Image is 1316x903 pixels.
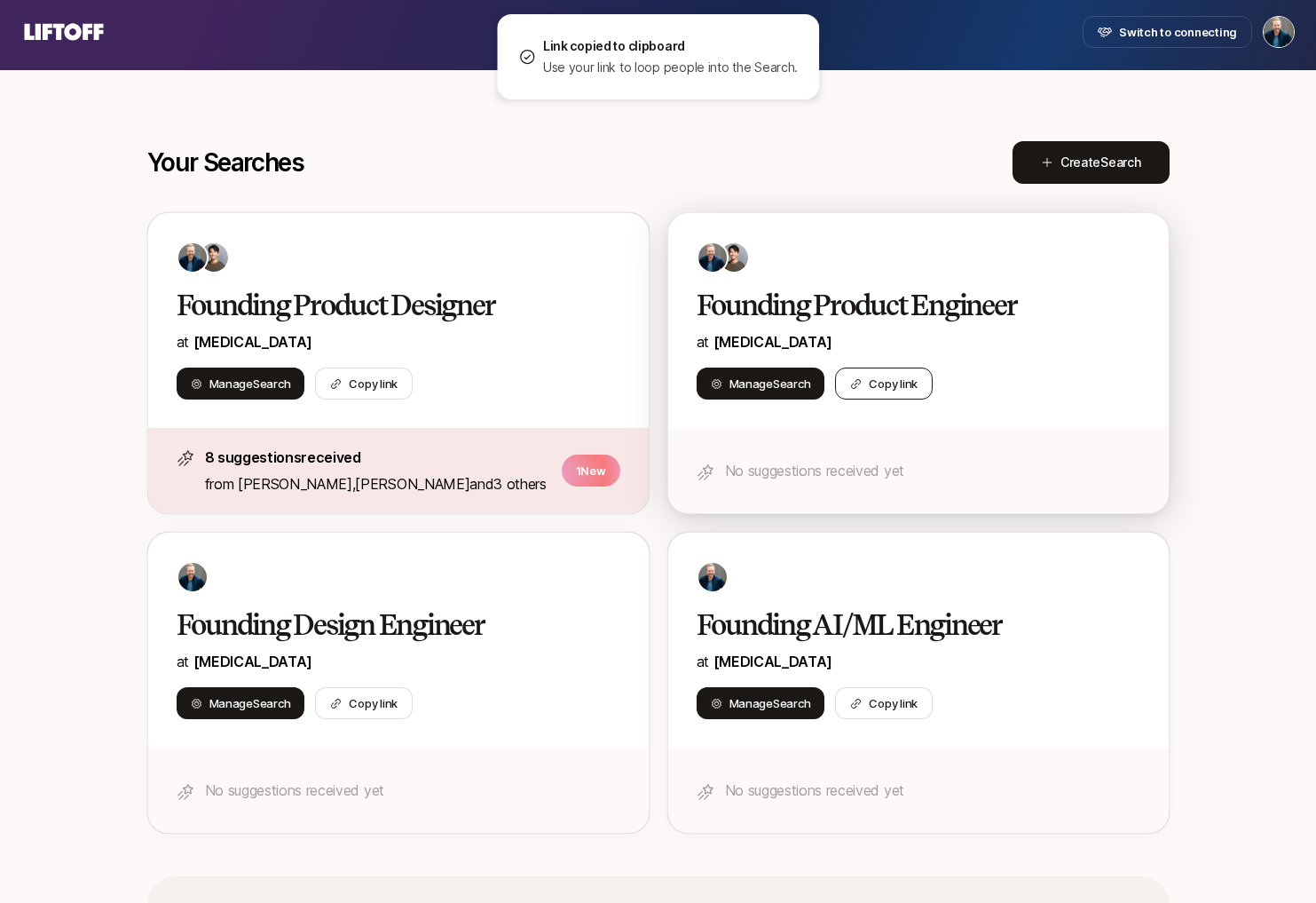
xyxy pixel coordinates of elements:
[697,463,714,481] img: star-icon
[1100,154,1140,170] span: Search
[177,783,194,801] img: star-icon
[725,459,1140,482] p: No suggestions received yet
[253,376,290,391] span: Search
[178,563,207,591] img: ACg8ocLS2l1zMprXYdipp7mfi5ZAPgYYEnnfB-SEFN0Ix-QHc6UIcGI=s160-c
[178,243,207,272] img: ACg8ocLS2l1zMprXYdipp7mfi5ZAPgYYEnnfB-SEFN0Ix-QHc6UIcGI=s160-c
[177,607,583,643] h2: Founding Design Engineer
[697,783,714,801] img: star-icon
[355,475,469,493] span: [PERSON_NAME]
[1263,16,1295,48] button: Sagan Schultz
[1060,152,1141,173] span: Create
[205,472,551,495] p: from
[315,687,413,719] button: Copy link
[177,687,305,719] button: ManageSearch
[147,148,304,177] p: Your Searches
[697,650,1140,673] p: at
[543,57,798,78] p: Use your link to loop people into the Search.
[713,653,833,670] span: [MEDICAL_DATA]
[177,650,620,673] p: at
[469,475,547,493] span: and
[729,375,811,392] span: Manage
[697,607,1103,643] h2: Founding AI/ML Engineer
[1083,16,1252,48] button: Switch to connecting
[209,375,291,392] span: Manage
[773,696,810,710] span: Search
[543,36,798,57] p: Link copied to clipboard
[725,779,1140,802] p: No suggestions received yet
[697,687,825,719] button: ManageSearch
[697,368,825,400] button: ManageSearch
[315,368,413,400] button: Copy link
[177,449,194,467] img: star-icon
[713,333,833,351] span: [MEDICAL_DATA]
[193,333,313,351] span: [MEDICAL_DATA]
[238,475,352,493] span: [PERSON_NAME]
[209,694,291,712] span: Manage
[720,243,748,272] img: ACg8ocLBQzhvHPWkBiAPnRlRV1m5rfT8VCpvLNjRCKnQzlOx1sWIVRQ=s160-c
[205,779,620,802] p: No suggestions received yet
[200,243,228,272] img: ACg8ocLBQzhvHPWkBiAPnRlRV1m5rfT8VCpvLNjRCKnQzlOx1sWIVRQ=s160-c
[177,288,583,323] h2: Founding Product Designer
[773,376,810,391] span: Search
[835,687,933,719] button: Copy link
[177,330,620,353] p: at
[205,446,551,469] p: 8 suggestions received
[698,563,727,591] img: ACg8ocLS2l1zMprXYdipp7mfi5ZAPgYYEnnfB-SEFN0Ix-QHc6UIcGI=s160-c
[352,475,470,493] span: ,
[177,368,305,400] button: ManageSearch
[697,288,1103,323] h2: Founding Product Engineer
[729,694,811,712] span: Manage
[193,653,313,670] span: [MEDICAL_DATA]
[697,330,1140,353] p: at
[1119,23,1237,41] span: Switch to connecting
[698,243,727,272] img: ACg8ocLS2l1zMprXYdipp7mfi5ZAPgYYEnnfB-SEFN0Ix-QHc6UIcGI=s160-c
[493,475,546,493] span: 3 others
[1264,17,1294,47] img: Sagan Schultz
[253,696,290,710] span: Search
[562,455,620,487] p: 1 New
[1013,141,1170,184] button: CreateSearch
[835,368,933,400] button: Copy link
